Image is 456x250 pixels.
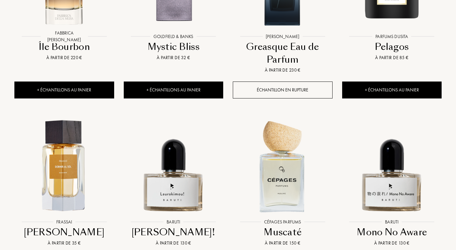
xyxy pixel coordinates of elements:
img: Mono No Aware Baruti [343,117,441,215]
div: À partir de 130 € [345,240,439,246]
div: À partir de 85 € [345,54,439,61]
div: À partir de 35 € [17,240,112,246]
div: + Échantillons au panier [342,82,442,98]
div: À partir de 230 € [235,67,330,74]
img: Dormir Al Sol Frassai [15,117,113,215]
div: Greasque Eau de Parfum [235,41,330,66]
div: + Échantillons au panier [124,82,224,98]
img: Muscaté Cépages Parfums [233,117,332,215]
div: + Échantillons au panier [14,82,114,98]
div: À partir de 150 € [235,240,330,246]
img: Laurakimou! Baruti [124,117,223,215]
div: À partir de 32 € [126,54,221,61]
div: À partir de 130 € [126,240,221,246]
div: Échantillon en rupture [233,82,333,98]
div: À partir de 220 € [17,54,112,61]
